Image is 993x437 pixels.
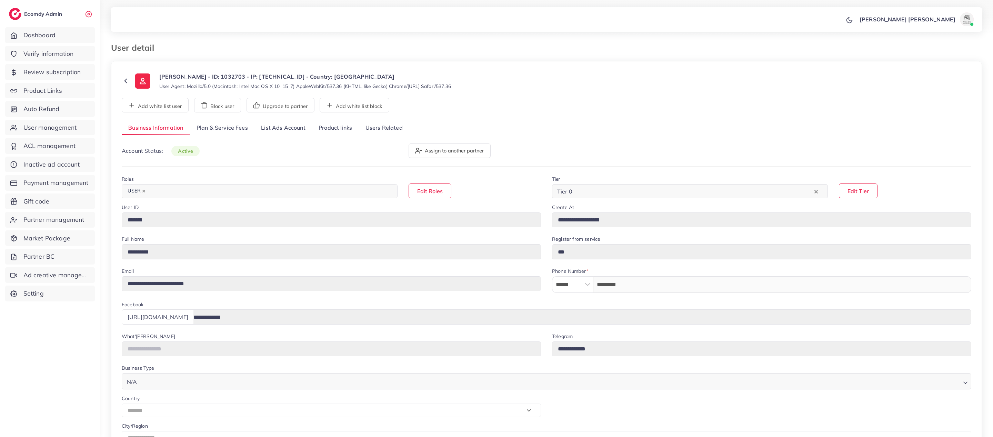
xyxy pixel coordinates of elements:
div: Search for option [122,373,971,389]
label: Email [122,268,134,275]
a: List Ads Account [254,121,312,136]
label: Facebook [122,301,143,308]
button: Assign to another partner [409,143,491,158]
img: logo [9,8,21,20]
h2: Ecomdy Admin [24,11,64,17]
label: Roles [122,176,134,182]
img: avatar [960,12,974,26]
span: Auto Refund [23,105,60,113]
a: Partner management [5,212,95,228]
div: Search for option [122,184,398,198]
span: Ad creative management [23,271,90,280]
a: Setting [5,286,95,301]
span: active [171,146,200,156]
small: User Agent: Mozilla/5.0 (Macintosh; Intel Mac OS X 10_15_7) AppleWebKit/537.36 (KHTML, like Gecko... [159,83,451,90]
span: Tier 0 [556,186,574,197]
a: Ad creative management [5,267,95,283]
label: What'[PERSON_NAME] [122,333,175,340]
label: Phone Number [552,268,588,275]
span: Setting [23,289,44,298]
span: Review subscription [23,68,81,77]
a: Plan & Service Fees [190,121,254,136]
label: Register from service [552,236,600,242]
label: Business Type [122,365,154,371]
input: Search for option [574,186,813,197]
div: [URL][DOMAIN_NAME] [122,309,194,324]
a: [PERSON_NAME] [PERSON_NAME]avatar [856,12,976,26]
span: Gift code [23,197,49,206]
button: Add white list block [320,98,389,112]
a: Inactive ad account [5,157,95,172]
a: Dashboard [5,27,95,43]
span: Verify information [23,49,74,58]
span: Product Links [23,86,62,95]
button: Edit Roles [409,183,451,198]
label: City/Region [122,423,148,429]
p: [PERSON_NAME] [PERSON_NAME] [860,15,955,23]
a: Users Related [359,121,409,136]
div: Search for option [552,184,828,198]
span: Inactive ad account [23,160,80,169]
a: Business Information [122,121,190,136]
img: ic-user-info.36bf1079.svg [135,73,150,89]
label: Country [122,395,140,402]
input: Search for option [149,186,389,197]
a: Verify information [5,46,95,62]
button: Deselect USER [142,189,146,193]
button: Clear Selected [814,187,818,195]
span: N/A [126,377,138,387]
span: Dashboard [23,31,56,40]
a: Gift code [5,193,95,209]
a: ACL management [5,138,95,154]
label: Telegram [552,333,573,340]
label: User ID [122,204,139,211]
a: Review subscription [5,64,95,80]
button: Edit Tier [839,183,877,198]
button: Upgrade to partner [247,98,314,112]
span: Partner management [23,215,84,224]
h3: User detail [111,43,160,53]
span: Payment management [23,178,89,187]
a: Market Package [5,230,95,246]
a: Payment management [5,175,95,191]
button: Block user [194,98,241,112]
label: Tier [552,176,560,182]
p: Account Status: [122,147,200,155]
span: User management [23,123,77,132]
span: ACL management [23,141,76,150]
a: Auto Refund [5,101,95,117]
label: Full Name [122,236,144,242]
a: logoEcomdy Admin [9,8,64,20]
p: [PERSON_NAME] - ID: 1032703 - IP: [TECHNICAL_ID] - Country: [GEOGRAPHIC_DATA] [159,72,451,81]
a: User management [5,120,95,136]
a: Product Links [5,83,95,99]
a: Partner BC [5,249,95,265]
label: Create At [552,204,574,211]
span: Market Package [23,234,70,243]
span: USER [124,186,149,196]
a: Product links [312,121,359,136]
button: Add white list user [122,98,189,112]
span: Partner BC [23,252,55,261]
input: Search for option [139,375,960,387]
